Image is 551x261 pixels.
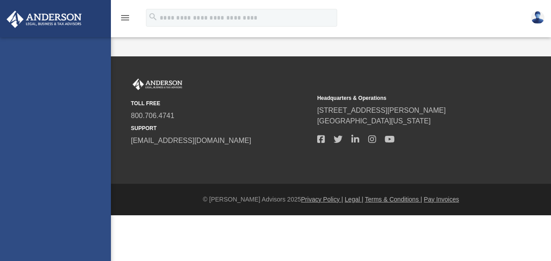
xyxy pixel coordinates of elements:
[531,11,544,24] img: User Pic
[4,11,84,28] img: Anderson Advisors Platinum Portal
[317,107,446,114] a: [STREET_ADDRESS][PERSON_NAME]
[131,112,174,119] a: 800.706.4741
[131,137,251,144] a: [EMAIL_ADDRESS][DOMAIN_NAME]
[148,12,158,22] i: search
[131,124,311,132] small: SUPPORT
[131,99,311,107] small: TOLL FREE
[424,196,459,203] a: Pay Invoices
[365,196,422,203] a: Terms & Conditions |
[111,195,551,204] div: © [PERSON_NAME] Advisors 2025
[131,79,184,90] img: Anderson Advisors Platinum Portal
[317,117,431,125] a: [GEOGRAPHIC_DATA][US_STATE]
[345,196,363,203] a: Legal |
[120,17,130,23] a: menu
[301,196,343,203] a: Privacy Policy |
[317,94,497,102] small: Headquarters & Operations
[120,12,130,23] i: menu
